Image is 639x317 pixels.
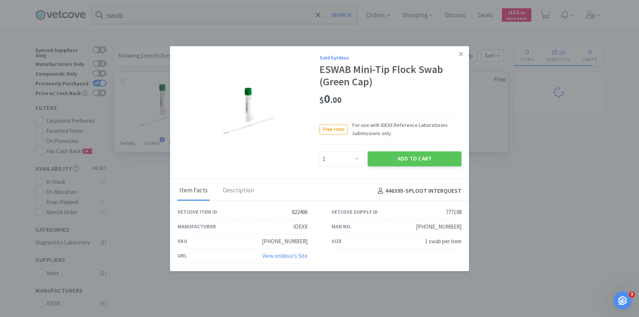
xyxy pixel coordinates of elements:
a: View onIdexx's Site [262,252,308,259]
span: . 00 [330,95,342,106]
span: 0 [319,92,342,107]
div: Size [331,237,342,246]
span: Free Item [320,125,348,134]
img: aa75730b44e74094a175859c38d46928_777108.png [220,82,277,138]
div: [PHONE_NUMBER] [262,237,308,246]
div: 777108 [446,208,461,217]
div: SKU [177,237,187,246]
button: Add to Cart [368,152,461,167]
div: Vetcove Supply ID [331,208,378,216]
div: 1 swab per item [425,237,461,246]
div: URL [177,252,187,260]
div: Man No. [331,223,352,231]
div: IDEXX [293,222,308,231]
iframe: Intercom live chat [614,292,632,310]
div: Sold by Idexx [319,54,461,62]
div: [PHONE_NUMBER] [416,222,461,231]
div: Manufacturer [177,223,216,231]
div: ESWAB Mini-Tip Flock Swab (Green Cap) [319,63,461,88]
h4: 446395 - SPLOOT INTERQUEST [375,186,461,196]
div: Vetcove Item ID [177,208,217,216]
span: For use with IDEXX Reference Laboratories submissions only. [348,121,461,138]
span: $ [319,95,324,106]
span: 3 [629,292,635,298]
div: Item Facts [177,182,210,201]
div: Description [221,182,256,201]
div: 822496 [292,208,308,217]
